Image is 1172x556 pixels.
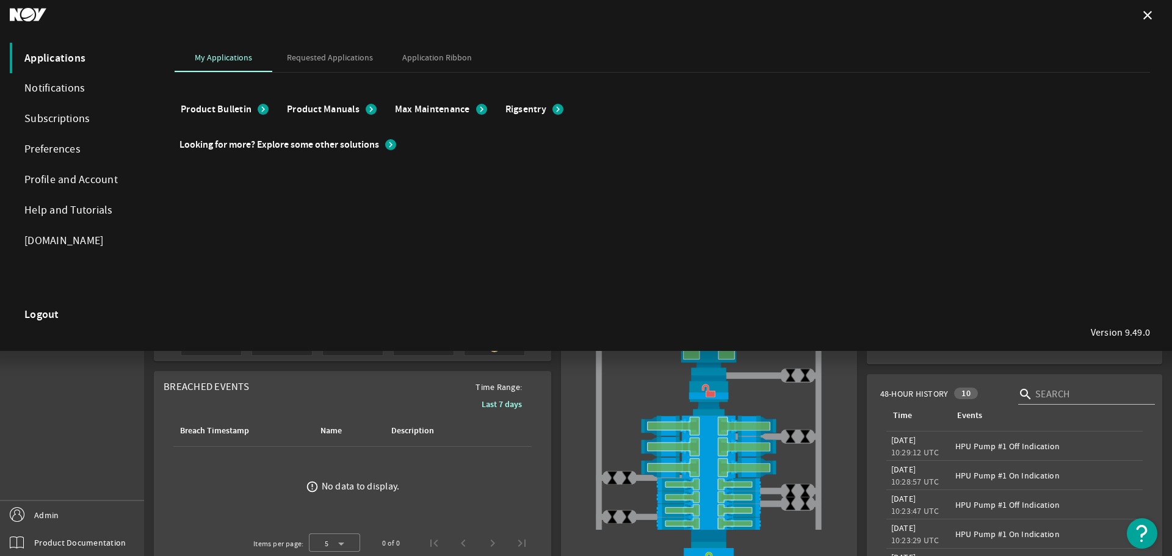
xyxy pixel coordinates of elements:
span: Application Ribbon [402,53,472,62]
mat-icon: chevron_right [552,104,563,115]
mat-icon: chevron_right [385,139,396,150]
span: Max Maintenance [395,103,470,115]
b: Looking for more? Explore some other solutions [179,139,379,151]
strong: Logout [24,308,59,320]
button: Looking for more? Explore some other solutions [175,134,403,156]
div: Preferences [10,134,150,165]
a: [DOMAIN_NAME] [10,226,150,256]
div: Profile and Account [10,165,150,195]
mat-icon: close [1140,8,1155,23]
mat-icon: chevron_right [366,104,377,115]
div: Applications [10,43,150,73]
span: Product Manuals [287,103,360,115]
span: Product Bulletin [181,103,251,115]
span: Requested Applications [287,53,373,62]
span: Rigsentry [505,103,546,115]
div: Help and Tutorials [10,195,150,226]
mat-icon: chevron_right [476,104,487,115]
span: My Applications [195,53,252,62]
div: Notifications [10,73,150,104]
div: Version 9.49.0 [1091,327,1151,339]
div: Subscriptions [10,104,150,134]
mat-icon: chevron_right [258,104,269,115]
button: Open Resource Center [1127,518,1157,549]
